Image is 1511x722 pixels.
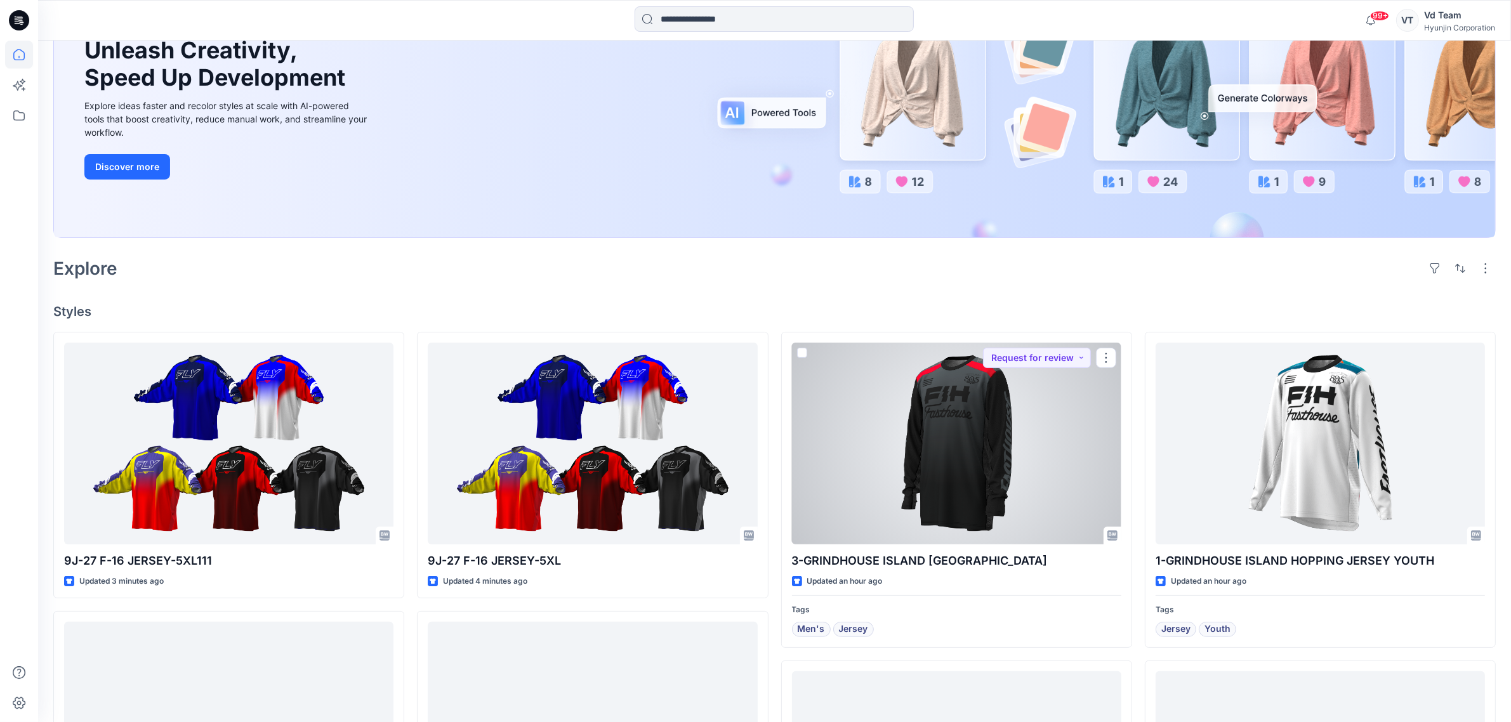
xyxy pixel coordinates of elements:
p: Updated an hour ago [1171,575,1246,588]
div: VT [1396,9,1419,32]
h1: Unleash Creativity, Speed Up Development [84,37,351,91]
h4: Styles [53,304,1496,319]
span: Men's [798,622,825,637]
p: 1-GRINDHOUSE ISLAND HOPPING JERSEY YOUTH [1156,552,1485,570]
h2: Explore [53,258,117,279]
a: Discover more [84,154,370,180]
a: 3-GRINDHOUSE ISLAND HOPPING JERSEY [792,343,1121,544]
span: Jersey [839,622,868,637]
p: Updated 4 minutes ago [443,575,527,588]
div: Hyunjin Corporation [1424,23,1495,32]
div: Explore ideas faster and recolor styles at scale with AI-powered tools that boost creativity, red... [84,99,370,139]
span: 99+ [1370,11,1389,21]
p: Updated an hour ago [807,575,883,588]
p: Updated 3 minutes ago [79,575,164,588]
a: 1-GRINDHOUSE ISLAND HOPPING JERSEY YOUTH [1156,343,1485,544]
button: Discover more [84,154,170,180]
a: 9J-27 F-16 JERSEY-5XL [428,343,757,544]
p: 3-GRINDHOUSE ISLAND [GEOGRAPHIC_DATA] [792,552,1121,570]
a: 9J-27 F-16 JERSEY-5XL111 [64,343,393,544]
span: Jersey [1161,622,1191,637]
p: Tags [1156,603,1485,617]
div: Vd Team [1424,8,1495,23]
p: 9J-27 F-16 JERSEY-5XL [428,552,757,570]
p: 9J-27 F-16 JERSEY-5XL111 [64,552,393,570]
p: Tags [792,603,1121,617]
span: Youth [1204,622,1231,637]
